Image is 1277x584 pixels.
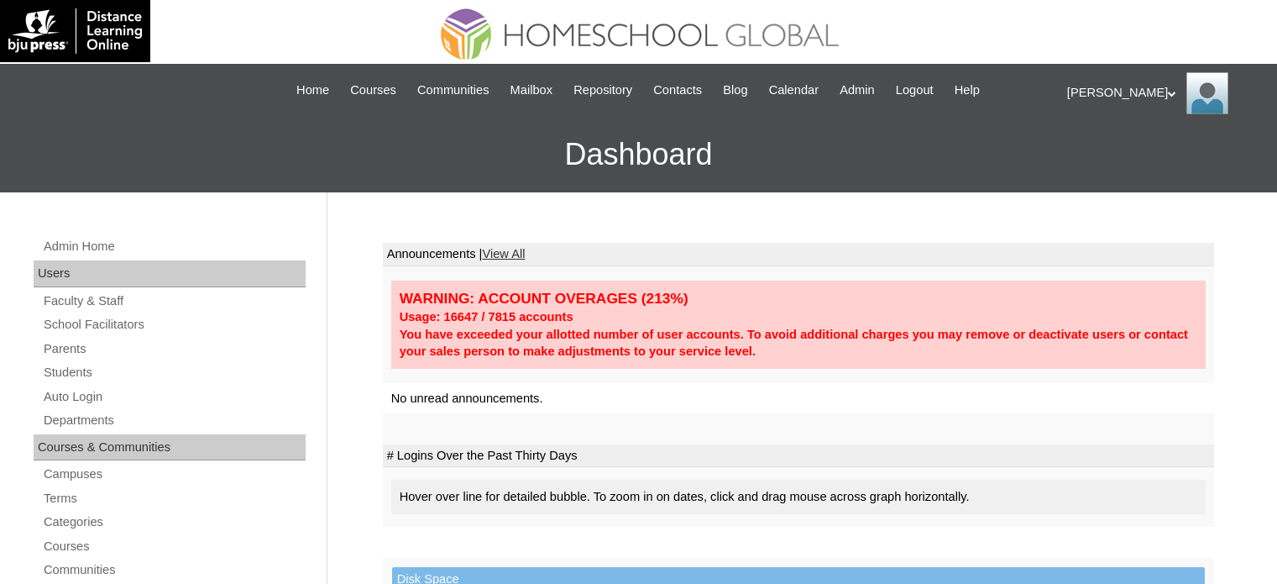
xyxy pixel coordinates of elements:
[42,560,306,581] a: Communities
[1186,72,1228,114] img: Ariane Ebuen
[42,536,306,557] a: Courses
[8,8,142,54] img: logo-white.png
[288,81,338,100] a: Home
[350,81,396,100] span: Courses
[400,310,573,324] strong: Usage: 16647 / 7815 accounts
[573,81,632,100] span: Repository
[34,434,306,461] div: Courses & Communities
[653,81,702,100] span: Contacts
[400,289,1197,308] div: WARNING: ACCOUNT OVERAGES (213%)
[42,339,306,360] a: Parents
[42,314,306,335] a: School Facilitators
[887,81,942,100] a: Logout
[400,326,1197,360] div: You have exceeded your allotted number of user accounts. To avoid additional charges you may remo...
[383,445,1214,468] td: # Logins Over the Past Thirty Days
[723,81,747,100] span: Blog
[502,81,562,100] a: Mailbox
[955,81,980,100] span: Help
[1067,72,1260,114] div: [PERSON_NAME]
[383,383,1214,414] td: No unread announcements.
[42,362,306,383] a: Students
[42,236,306,257] a: Admin Home
[391,480,1206,514] div: Hover over line for detailed bubble. To zoom in on dates, click and drag mouse across graph horiz...
[409,81,498,100] a: Communities
[714,81,756,100] a: Blog
[565,81,641,100] a: Repository
[769,81,819,100] span: Calendar
[510,81,553,100] span: Mailbox
[482,247,525,260] a: View All
[417,81,489,100] span: Communities
[342,81,405,100] a: Courses
[946,81,988,100] a: Help
[42,387,306,408] a: Auto Login
[761,81,827,100] a: Calendar
[840,81,875,100] span: Admin
[42,464,306,485] a: Campuses
[42,291,306,312] a: Faculty & Staff
[42,410,306,431] a: Departments
[296,81,329,100] span: Home
[645,81,710,100] a: Contacts
[896,81,934,100] span: Logout
[831,81,883,100] a: Admin
[34,260,306,287] div: Users
[42,512,306,533] a: Categories
[8,117,1269,192] h3: Dashboard
[383,243,1214,266] td: Announcements |
[42,488,306,509] a: Terms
